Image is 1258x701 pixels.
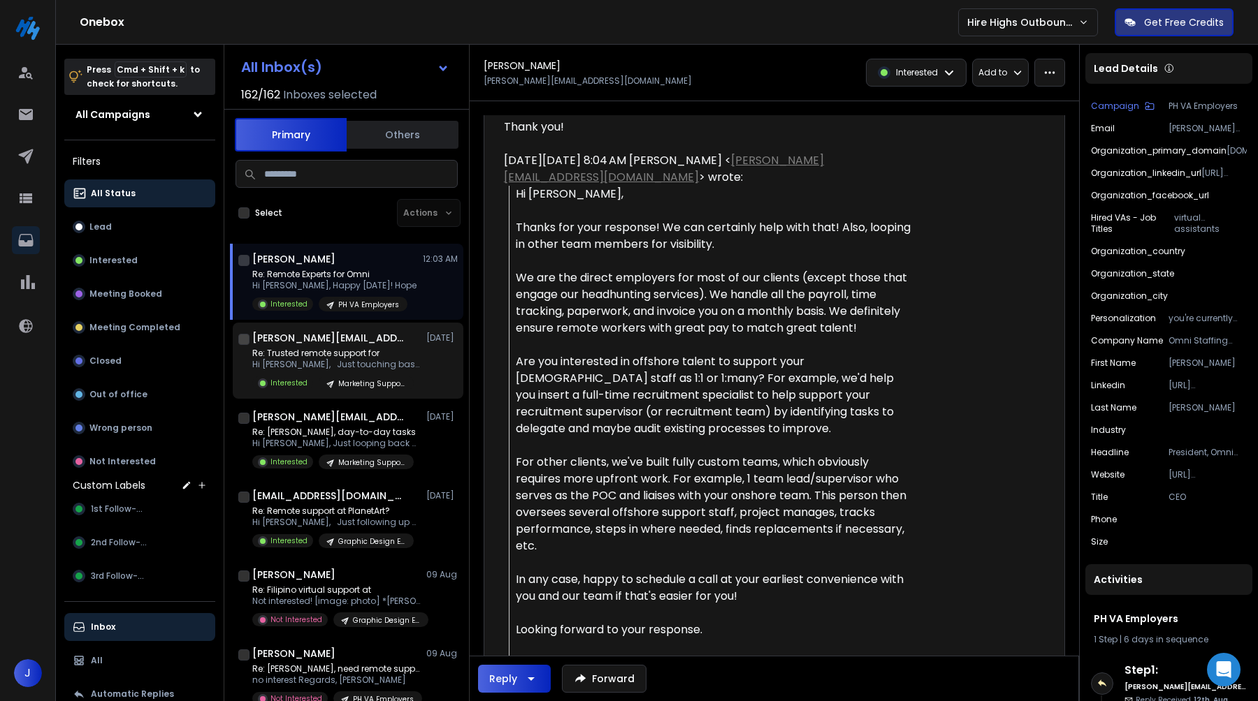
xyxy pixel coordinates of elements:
[1094,633,1118,645] span: 1 Step
[75,108,150,121] h1: All Campaigns
[89,221,112,233] p: Lead
[64,381,215,408] button: Out of office
[338,536,405,547] p: Graphic Design Employers
[489,672,517,686] div: Reply
[89,389,147,400] p: Out of office
[64,101,215,128] button: All Campaigns
[252,663,420,674] p: Re: [PERSON_NAME], need remote support?
[252,438,420,449] p: Hi [PERSON_NAME], Just looping back on
[504,152,824,185] a: [PERSON_NAME][EMAIL_ADDRESS][DOMAIN_NAME]
[1125,662,1247,679] h6: Step 1 :
[115,61,187,78] span: Cmd + Shift + k
[64,347,215,375] button: Closed
[252,427,420,438] p: Re: [PERSON_NAME], day-to-day tasks
[478,665,551,693] button: Reply
[426,332,458,344] p: [DATE]
[283,87,377,103] h3: Inboxes selected
[338,300,399,310] p: PH VA Employers
[91,621,115,633] p: Inbox
[252,647,335,661] h1: [PERSON_NAME]
[1169,447,1247,458] p: President, Omni Staffing Services, [GEOGRAPHIC_DATA]-C
[1091,123,1115,134] p: Email
[64,280,215,308] button: Meeting Booked
[89,322,180,333] p: Meeting Completed
[252,252,335,266] h1: [PERSON_NAME]
[978,67,1007,78] p: Add to
[252,410,406,424] h1: [PERSON_NAME][EMAIL_ADDRESS][DOMAIN_NAME]
[338,378,405,389] p: Marketing Support - PH VA Employers
[89,255,138,266] p: Interested
[338,457,405,468] p: Marketing Support - PH VA Employers
[1091,357,1136,369] p: First Name
[89,422,152,434] p: Wrong person
[64,529,215,556] button: 2nd Follow-up
[1091,469,1125,480] p: website
[73,478,145,492] h3: Custom Labels
[426,490,458,501] p: [DATE]
[1169,335,1247,346] p: Omni Staffing Services Inc.
[64,179,215,207] button: All Status
[241,87,280,103] span: 162 / 162
[562,665,646,693] button: Forward
[516,353,912,437] div: Are you interested in offshore talent to support your [DEMOGRAPHIC_DATA] staff as 1:1 or 1:many? ...
[353,615,420,626] p: Graphic Design Employers
[426,411,458,422] p: [DATE]
[252,506,420,517] p: Re: Remote support at PlanetArt?
[347,119,458,150] button: Others
[1094,634,1244,645] div: |
[426,648,458,659] p: 09 Aug
[1091,447,1129,458] p: headline
[1091,492,1108,503] p: title
[252,280,417,291] p: Hi [PERSON_NAME], Happy [DATE]! Hope
[1169,357,1247,369] p: [PERSON_NAME]
[1169,492,1247,503] p: CEO
[14,659,42,687] button: J
[252,348,420,359] p: Re: Trusted remote support for
[270,378,308,388] p: Interested
[1169,380,1247,391] p: [URL][DOMAIN_NAME][PERSON_NAME]
[64,414,215,442] button: Wrong person
[64,246,215,274] button: Interested
[64,613,215,641] button: Inbox
[91,537,151,548] span: 2nd Follow-up
[252,331,406,345] h1: [PERSON_NAME][EMAIL_ADDRESS][DOMAIN_NAME]
[270,614,322,625] p: Not Interested
[516,454,912,554] div: For other clients, we've built fully custom teams, which obviously requires more upfront work. Fo...
[1174,212,1248,235] p: virtual assistants
[1201,168,1247,179] p: [URL][DOMAIN_NAME]
[1091,145,1227,156] p: organization_primary_domain
[1094,612,1244,626] h1: PH VA Employers
[80,14,958,31] h1: Onebox
[1091,313,1156,324] p: Personalization
[1169,402,1247,413] p: [PERSON_NAME]
[252,489,406,503] h1: [EMAIL_ADDRESS][DOMAIN_NAME] +1
[91,188,136,199] p: All Status
[1091,290,1168,302] p: organization_city
[516,270,912,337] div: We are the direct employers for most of our clients (except those that engage our headhunting ser...
[1091,101,1155,112] button: Campaign
[1091,536,1108,547] p: size
[64,313,215,341] button: Meeting Completed
[1169,313,1247,324] p: you're currently employing virtual assistants from the [GEOGRAPHIC_DATA].
[516,655,912,672] div: Thanks again!
[252,359,420,370] p: Hi [PERSON_NAME], Just touching base on
[1091,514,1117,525] p: Phone
[516,186,912,202] div: Hi [PERSON_NAME],
[1125,681,1247,692] h6: [PERSON_NAME][EMAIL_ADDRESS][DOMAIN_NAME]
[64,448,215,475] button: Not Interested
[91,570,149,582] span: 3rd Follow-up
[1144,15,1224,29] p: Get Free Credits
[516,571,912,605] div: In any case, happy to schedule a call at your earliest convenience with you and our team if that'...
[1091,101,1139,112] p: Campaign
[426,569,458,580] p: 09 Aug
[1091,190,1209,201] p: organization_facebook_url
[270,457,308,467] p: Interested
[270,299,308,309] p: Interested
[1094,61,1158,75] p: Lead Details
[1091,380,1125,391] p: linkedin
[91,503,147,515] span: 1st Follow-up
[252,568,335,582] h1: [PERSON_NAME]
[1091,246,1185,257] p: organization_country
